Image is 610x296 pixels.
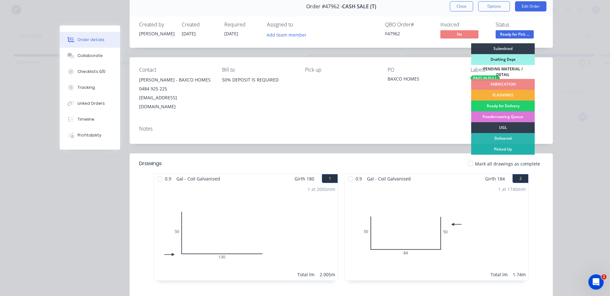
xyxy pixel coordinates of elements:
[471,65,535,79] div: PENDING MATERIAL / DETAIL
[471,111,535,122] div: Powdercoating Queue
[471,144,535,155] div: Picked Up
[222,75,295,84] div: 50% DEPOSIT IS REQUIRED
[496,30,534,38] span: Ready for Pick ...
[471,79,535,90] div: FABRICATION
[513,271,526,278] div: 1.74m
[306,4,342,10] span: Order #47962 -
[263,30,310,39] button: Add team member
[139,22,174,28] div: Created by
[154,183,338,280] div: 0501301 at 2005mmTotal lm2.005m
[78,85,95,90] div: Tracking
[471,54,535,65] div: Drafting Dept
[478,1,510,11] button: Options
[60,80,120,95] button: Tracking
[385,30,433,37] div: F47962
[471,67,543,73] div: Labels
[450,1,473,11] button: Close
[139,93,212,111] div: [EMAIL_ADDRESS][DOMAIN_NAME]
[295,174,314,183] span: Girth 180
[174,174,223,183] span: Gal - Coil Galvanised
[388,67,460,73] div: PO
[320,271,335,278] div: 2.005m
[182,22,217,28] div: Created
[471,133,535,144] div: Delivered
[440,22,488,28] div: Invoiced
[308,186,335,193] div: 1 at 2005mm
[78,101,105,106] div: Linked Orders
[297,271,315,278] div: Total lm
[60,95,120,111] button: Linked Orders
[471,122,535,133] div: UGL
[139,126,543,132] div: Notes
[342,4,376,10] span: CASH SALE (T)
[388,75,460,84] div: BAXCO HOMES
[139,75,212,84] div: [PERSON_NAME] - BAXCO HOMES
[78,69,105,74] div: Checklists 0/0
[512,174,528,183] button: 2
[471,101,535,111] div: Ready for Delivery
[222,67,295,73] div: Bill to
[322,174,338,183] button: 1
[139,160,162,167] div: Drawings
[353,174,364,183] span: 0.9
[440,30,478,38] span: No
[60,48,120,64] button: Collaborate
[139,84,212,93] div: 0484 925 225
[267,30,310,39] button: Add team member
[182,31,196,37] span: [DATE]
[496,30,534,40] button: Ready for Pick ...
[60,111,120,127] button: Timeline
[515,1,546,11] button: Edit Order
[139,30,174,37] div: [PERSON_NAME]
[471,90,535,101] div: FLASHINGS
[60,32,120,48] button: Order details
[78,53,103,59] div: Collaborate
[345,183,528,280] div: 05084501 at 1740mmTotal lm1.74m
[78,37,105,43] div: Order details
[60,64,120,80] button: Checklists 0/0
[471,43,535,54] div: Submitted
[305,67,378,73] div: Pick up
[224,31,238,37] span: [DATE]
[588,274,604,290] iframe: Intercom live chat
[224,22,259,28] div: Required
[485,174,505,183] span: Girth 184
[385,22,433,28] div: QBO Order #
[267,22,330,28] div: Assigned to
[139,75,212,111] div: [PERSON_NAME] - BAXCO HOMES0484 925 225[EMAIL_ADDRESS][DOMAIN_NAME]
[162,174,174,183] span: 0.9
[78,116,94,122] div: Timeline
[471,75,500,81] div: PAID IN FULL
[139,67,212,73] div: Contact
[78,132,101,138] div: Profitability
[601,274,607,279] span: 1
[498,186,526,193] div: 1 at 1740mm
[364,174,413,183] span: Gal - Coil Galvanised
[496,22,543,28] div: Status
[222,75,295,96] div: 50% DEPOSIT IS REQUIRED
[60,127,120,143] button: Profitability
[491,271,508,278] div: Total lm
